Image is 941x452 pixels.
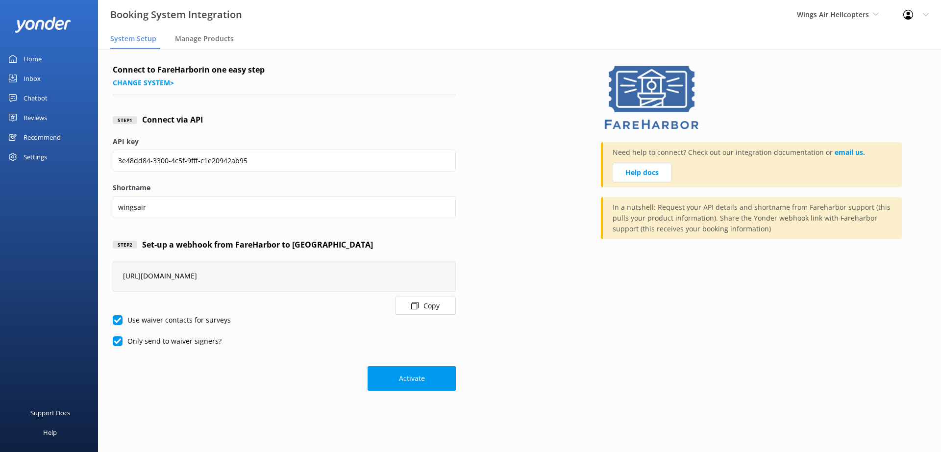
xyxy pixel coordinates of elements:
a: Help docs [613,163,671,182]
input: API key [113,150,456,172]
div: Step 2 [113,241,137,249]
button: Activate [368,366,456,391]
a: email us. [835,148,865,157]
span: System Setup [110,34,156,44]
h3: Booking System Integration [110,7,242,23]
span: Wings Air Helicopters [797,10,869,19]
label: API key [113,136,456,147]
h4: Connect via API [142,114,203,126]
div: In a nutshell: Request your API details and shortname from Fareharbor support (this pulls your pr... [601,197,902,239]
div: Inbox [24,69,41,88]
div: Settings [24,147,47,167]
div: Reviews [24,108,47,127]
div: Chatbot [24,88,48,108]
label: Use waiver contacts for surveys [113,315,231,326]
img: yonder-white-logo.png [15,17,71,33]
div: [URL][DOMAIN_NAME] [113,261,456,292]
div: Support Docs [30,403,70,423]
img: 1629843345..png [601,64,705,132]
label: Shortname [113,182,456,193]
p: Need help to connect? Check out our integration documentation or [613,147,865,163]
h4: Set-up a webhook from FareHarbor to [GEOGRAPHIC_DATA] [142,239,373,251]
input: Shortname [113,196,456,218]
div: Recommend [24,127,61,147]
div: Help [43,423,57,442]
div: Home [24,49,42,69]
span: Manage Products [175,34,234,44]
a: Change system> [113,78,174,87]
div: Step 1 [113,116,137,124]
button: Copy [395,297,456,315]
h4: Connect to FareHarbor in one easy step [113,64,456,76]
label: Only send to waiver signers? [113,336,222,347]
